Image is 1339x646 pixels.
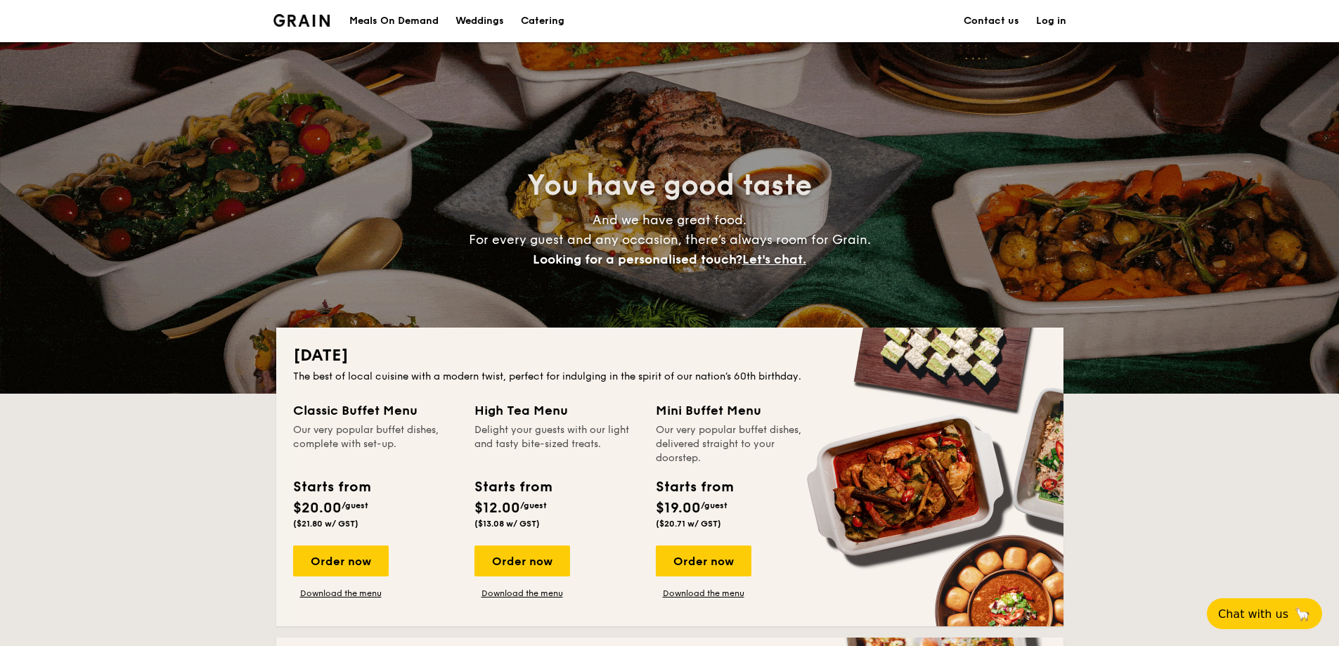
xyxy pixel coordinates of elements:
span: Let's chat. [742,252,806,267]
div: Delight your guests with our light and tasty bite-sized treats. [474,423,639,465]
span: $19.00 [656,500,701,517]
div: Classic Buffet Menu [293,401,458,420]
button: Chat with us🦙 [1207,598,1322,629]
span: $20.00 [293,500,342,517]
span: /guest [701,500,727,510]
span: 🦙 [1294,606,1311,622]
span: /guest [342,500,368,510]
div: Order now [474,545,570,576]
span: You have good taste [527,169,812,202]
div: High Tea Menu [474,401,639,420]
div: Starts from [474,477,551,498]
div: Starts from [656,477,732,498]
span: ($21.80 w/ GST) [293,519,358,529]
span: Chat with us [1218,607,1288,621]
a: Logotype [273,14,330,27]
a: Download the menu [474,588,570,599]
span: And we have great food. For every guest and any occasion, there’s always room for Grain. [469,212,871,267]
span: $12.00 [474,500,520,517]
span: /guest [520,500,547,510]
img: Grain [273,14,330,27]
div: The best of local cuisine with a modern twist, perfect for indulging in the spirit of our nation’... [293,370,1047,384]
span: ($20.71 w/ GST) [656,519,721,529]
a: Download the menu [656,588,751,599]
div: Our very popular buffet dishes, delivered straight to your doorstep. [656,423,820,465]
div: Starts from [293,477,370,498]
div: Our very popular buffet dishes, complete with set-up. [293,423,458,465]
div: Order now [656,545,751,576]
div: Mini Buffet Menu [656,401,820,420]
a: Download the menu [293,588,389,599]
span: Looking for a personalised touch? [533,252,742,267]
h2: [DATE] [293,344,1047,367]
div: Order now [293,545,389,576]
span: ($13.08 w/ GST) [474,519,540,529]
